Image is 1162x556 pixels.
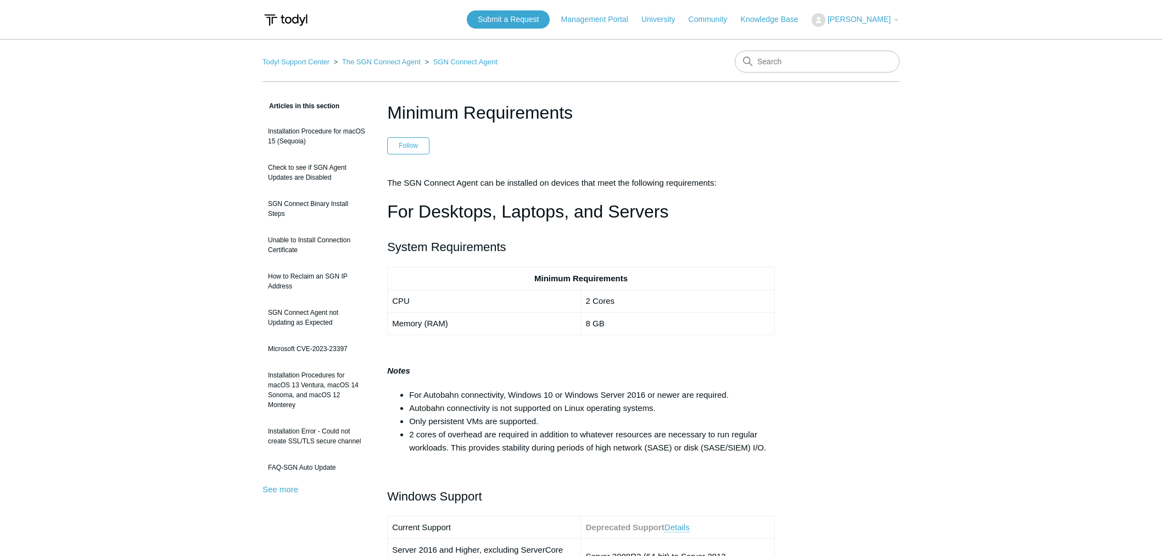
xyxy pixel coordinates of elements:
a: See more [262,485,298,494]
a: The SGN Connect Agent [342,58,421,66]
a: FAQ-SGN Auto Update [262,457,371,478]
li: The SGN Connect Agent [332,58,423,66]
li: Todyl Support Center [262,58,332,66]
td: Current Support [388,516,581,539]
a: Details [664,522,690,532]
a: Installation Procedure for macOS 15 (Sequoia) [262,121,371,152]
strong: Minimum Requirements [534,274,628,283]
td: 2 Cores [581,290,774,312]
a: Installation Error - Could not create SSL/TLS secure channel [262,421,371,452]
td: 8 GB [581,312,774,335]
h1: Minimum Requirements [387,99,775,126]
li: 2 cores of overhead are required in addition to whatever resources are necessary to run regular w... [409,428,775,454]
span: Windows Support [387,490,482,503]
a: SGN Connect Agent [433,58,498,66]
a: SGN Connect Binary Install Steps [262,193,371,224]
span: Articles in this section [262,102,339,110]
a: SGN Connect Agent not Updating as Expected [262,302,371,333]
a: Knowledge Base [741,14,809,25]
button: Follow Article [387,137,429,154]
a: Submit a Request [467,10,550,29]
li: SGN Connect Agent [422,58,497,66]
a: How to Reclaim an SGN IP Address [262,266,371,297]
a: Microsoft CVE-2023-23397 [262,338,371,359]
a: University [641,14,686,25]
li: For Autobahn connectivity, Windows 10 or Windows Server 2016 or newer are required. [409,388,775,402]
span: The SGN Connect Agent can be installed on devices that meet the following requirements: [387,178,717,187]
li: Autobahn connectivity is not supported on Linux operating systems. [409,402,775,415]
input: Search [735,51,900,73]
a: Check to see if SGN Agent Updates are Disabled [262,157,371,188]
a: Management Portal [561,14,639,25]
a: Todyl Support Center [262,58,329,66]
li: Only persistent VMs are supported. [409,415,775,428]
span: System Requirements [387,240,506,254]
a: Installation Procedures for macOS 13 Ventura, macOS 14 Sonoma, and macOS 12 Monterey [262,365,371,415]
a: Community [689,14,739,25]
td: CPU [388,290,581,312]
span: [PERSON_NAME] [828,15,891,24]
span: For Desktops, Laptops, and Servers [387,202,668,221]
strong: Notes [387,366,410,375]
button: [PERSON_NAME] [812,13,900,27]
td: Memory (RAM) [388,312,581,335]
img: Todyl Support Center Help Center home page [262,10,309,30]
a: Unable to Install Connection Certificate [262,230,371,260]
strong: Deprecated Support [585,522,664,532]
